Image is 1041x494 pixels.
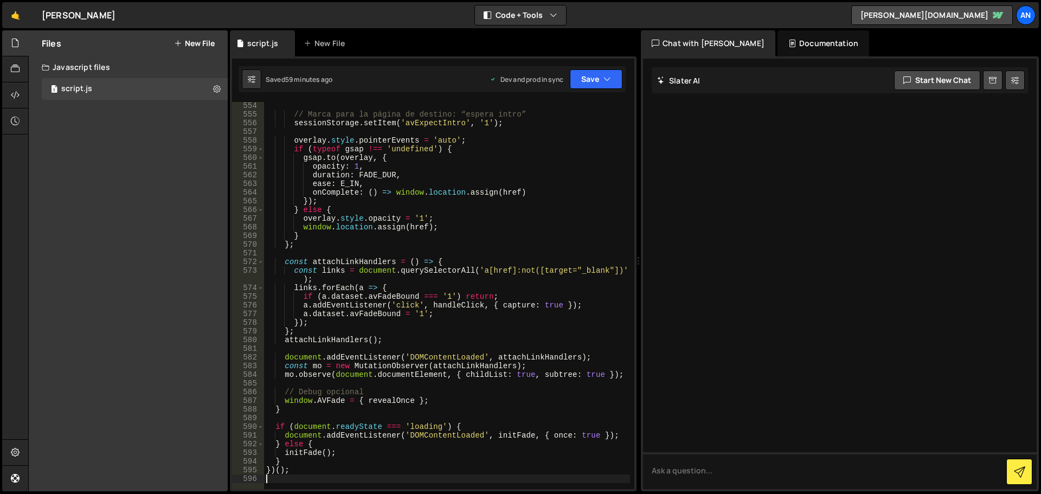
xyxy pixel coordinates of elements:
[232,145,264,153] div: 559
[174,39,215,48] button: New File
[232,474,264,483] div: 596
[232,101,264,110] div: 554
[641,30,775,56] div: Chat with [PERSON_NAME]
[232,206,264,214] div: 566
[2,2,29,28] a: 🤙
[232,240,264,249] div: 570
[232,457,264,466] div: 594
[42,9,115,22] div: [PERSON_NAME]
[61,84,92,94] div: script.js
[232,344,264,353] div: 581
[232,466,264,474] div: 595
[232,301,264,310] div: 576
[232,396,264,405] div: 587
[232,431,264,440] div: 591
[490,75,563,84] div: Dev and prod in sync
[266,75,332,84] div: Saved
[232,223,264,232] div: 568
[475,5,566,25] button: Code + Tools
[232,370,264,379] div: 584
[232,310,264,318] div: 577
[232,188,264,197] div: 564
[232,388,264,396] div: 586
[232,440,264,448] div: 592
[232,119,264,127] div: 556
[232,405,264,414] div: 588
[232,258,264,266] div: 572
[285,75,332,84] div: 59 minutes ago
[232,136,264,145] div: 558
[232,362,264,370] div: 583
[42,37,61,49] h2: Files
[232,232,264,240] div: 569
[851,5,1013,25] a: [PERSON_NAME][DOMAIN_NAME]
[232,422,264,431] div: 590
[232,284,264,292] div: 574
[232,162,264,171] div: 561
[232,448,264,457] div: 593
[247,38,278,49] div: script.js
[777,30,869,56] div: Documentation
[232,214,264,223] div: 567
[232,153,264,162] div: 560
[232,336,264,344] div: 580
[42,78,228,100] div: 16797/45948.js
[1016,5,1036,25] a: An
[232,353,264,362] div: 582
[232,414,264,422] div: 589
[232,327,264,336] div: 579
[304,38,349,49] div: New File
[29,56,228,78] div: Javascript files
[232,266,264,284] div: 573
[657,75,701,86] h2: Slater AI
[232,127,264,136] div: 557
[894,70,980,90] button: Start new chat
[232,318,264,327] div: 578
[232,110,264,119] div: 555
[570,69,622,89] button: Save
[232,179,264,188] div: 563
[232,379,264,388] div: 585
[232,171,264,179] div: 562
[232,292,264,301] div: 575
[51,86,57,94] span: 1
[232,249,264,258] div: 571
[232,197,264,206] div: 565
